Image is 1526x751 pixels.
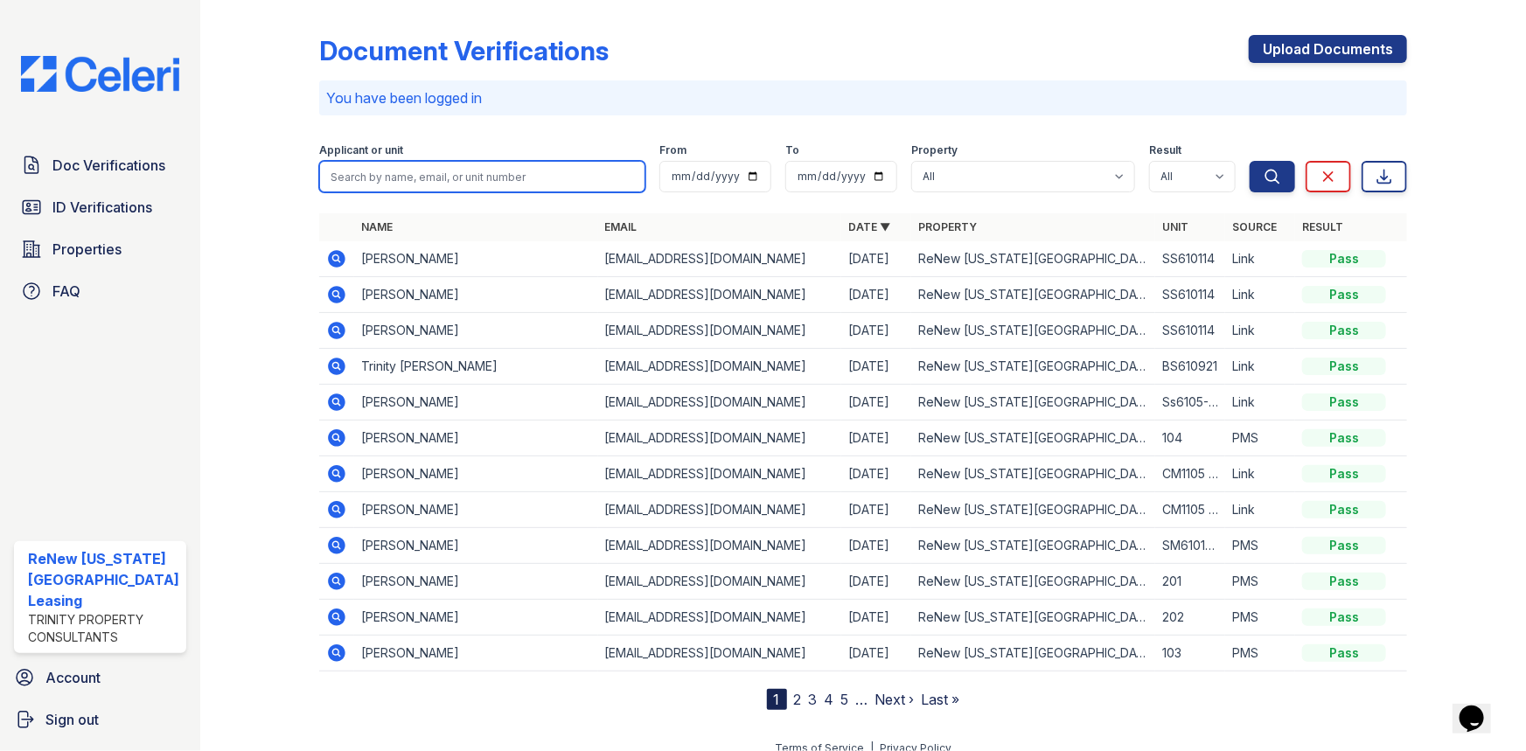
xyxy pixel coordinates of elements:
[598,313,842,349] td: [EMAIL_ADDRESS][DOMAIN_NAME]
[1225,421,1295,456] td: PMS
[848,220,890,233] a: Date ▼
[659,143,686,157] label: From
[1302,644,1386,662] div: Pass
[1162,220,1188,233] a: Unit
[354,349,598,385] td: Trinity [PERSON_NAME]
[7,660,193,695] a: Account
[354,564,598,600] td: [PERSON_NAME]
[1155,528,1225,564] td: SM610122
[598,636,842,671] td: [EMAIL_ADDRESS][DOMAIN_NAME]
[1155,385,1225,421] td: Ss6105-102
[319,35,609,66] div: Document Verifications
[809,691,818,708] a: 3
[841,277,911,313] td: [DATE]
[841,456,911,492] td: [DATE]
[598,492,842,528] td: [EMAIL_ADDRESS][DOMAIN_NAME]
[598,600,842,636] td: [EMAIL_ADDRESS][DOMAIN_NAME]
[911,636,1155,671] td: ReNew [US_STATE][GEOGRAPHIC_DATA]
[598,241,842,277] td: [EMAIL_ADDRESS][DOMAIN_NAME]
[605,220,638,233] a: Email
[598,385,842,421] td: [EMAIL_ADDRESS][DOMAIN_NAME]
[1225,241,1295,277] td: Link
[1302,250,1386,268] div: Pass
[1302,220,1343,233] a: Result
[598,349,842,385] td: [EMAIL_ADDRESS][DOMAIN_NAME]
[1225,636,1295,671] td: PMS
[911,600,1155,636] td: ReNew [US_STATE][GEOGRAPHIC_DATA]
[1302,465,1386,483] div: Pass
[354,421,598,456] td: [PERSON_NAME]
[1155,492,1225,528] td: CM1105 apt202
[361,220,393,233] a: Name
[922,691,960,708] a: Last »
[598,456,842,492] td: [EMAIL_ADDRESS][DOMAIN_NAME]
[911,277,1155,313] td: ReNew [US_STATE][GEOGRAPHIC_DATA]
[841,636,911,671] td: [DATE]
[1225,349,1295,385] td: Link
[1453,681,1509,734] iframe: chat widget
[45,667,101,688] span: Account
[1302,608,1386,626] div: Pass
[45,709,99,730] span: Sign out
[1302,393,1386,411] div: Pass
[14,232,186,267] a: Properties
[911,313,1155,349] td: ReNew [US_STATE][GEOGRAPHIC_DATA]
[911,349,1155,385] td: ReNew [US_STATE][GEOGRAPHIC_DATA]
[1155,636,1225,671] td: 103
[52,197,152,218] span: ID Verifications
[326,87,1401,108] p: You have been logged in
[354,241,598,277] td: [PERSON_NAME]
[52,155,165,176] span: Doc Verifications
[1155,313,1225,349] td: SS610114
[1302,286,1386,303] div: Pass
[598,277,842,313] td: [EMAIL_ADDRESS][DOMAIN_NAME]
[1149,143,1181,157] label: Result
[354,456,598,492] td: [PERSON_NAME]
[1155,600,1225,636] td: 202
[354,277,598,313] td: [PERSON_NAME]
[1155,421,1225,456] td: 104
[1225,277,1295,313] td: Link
[1155,241,1225,277] td: SS610114
[52,239,122,260] span: Properties
[841,691,849,708] a: 5
[7,702,193,737] button: Sign out
[1225,313,1295,349] td: Link
[1155,456,1225,492] td: CM1105 apt202
[1302,429,1386,447] div: Pass
[319,161,646,192] input: Search by name, email, or unit number
[52,281,80,302] span: FAQ
[767,689,787,710] div: 1
[1302,501,1386,518] div: Pass
[1225,456,1295,492] td: Link
[598,421,842,456] td: [EMAIL_ADDRESS][DOMAIN_NAME]
[911,492,1155,528] td: ReNew [US_STATE][GEOGRAPHIC_DATA]
[1302,322,1386,339] div: Pass
[785,143,799,157] label: To
[911,241,1155,277] td: ReNew [US_STATE][GEOGRAPHIC_DATA]
[354,385,598,421] td: [PERSON_NAME]
[598,528,842,564] td: [EMAIL_ADDRESS][DOMAIN_NAME]
[354,492,598,528] td: [PERSON_NAME]
[1225,528,1295,564] td: PMS
[911,528,1155,564] td: ReNew [US_STATE][GEOGRAPHIC_DATA]
[1302,537,1386,554] div: Pass
[911,421,1155,456] td: ReNew [US_STATE][GEOGRAPHIC_DATA]
[1155,349,1225,385] td: BS610921
[794,691,802,708] a: 2
[28,611,179,646] div: Trinity Property Consultants
[1302,358,1386,375] div: Pass
[1225,564,1295,600] td: PMS
[911,456,1155,492] td: ReNew [US_STATE][GEOGRAPHIC_DATA]
[7,56,193,92] img: CE_Logo_Blue-a8612792a0a2168367f1c8372b55b34899dd931a85d93a1a3d3e32e68fde9ad4.png
[841,349,911,385] td: [DATE]
[354,528,598,564] td: [PERSON_NAME]
[354,600,598,636] td: [PERSON_NAME]
[911,385,1155,421] td: ReNew [US_STATE][GEOGRAPHIC_DATA]
[354,636,598,671] td: [PERSON_NAME]
[598,564,842,600] td: [EMAIL_ADDRESS][DOMAIN_NAME]
[14,148,186,183] a: Doc Verifications
[28,548,179,611] div: ReNew [US_STATE][GEOGRAPHIC_DATA] Leasing
[354,313,598,349] td: [PERSON_NAME]
[1225,600,1295,636] td: PMS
